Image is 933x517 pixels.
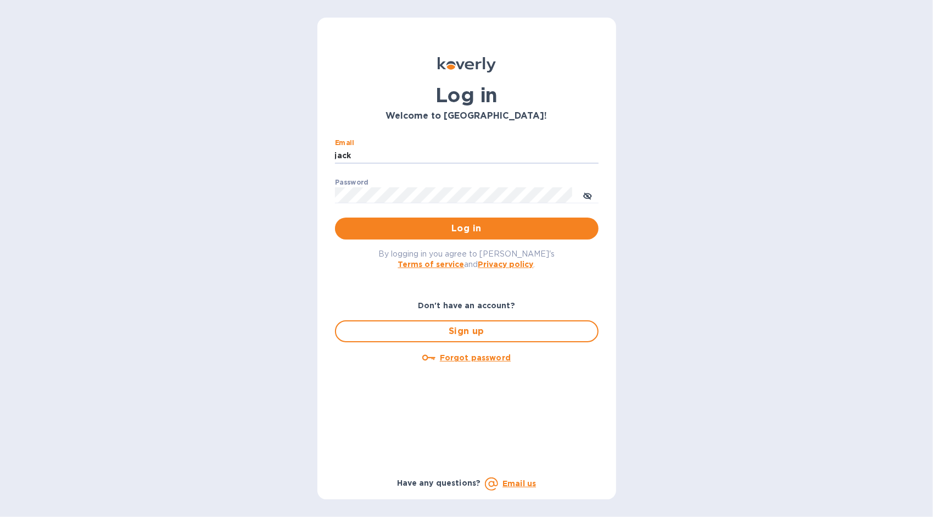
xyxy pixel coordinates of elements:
b: Have any questions? [397,479,481,487]
h3: Welcome to [GEOGRAPHIC_DATA]! [335,111,599,121]
a: Email us [502,479,536,488]
a: Terms of service [398,260,465,269]
b: Don't have an account? [418,301,515,310]
img: Koverly [438,57,496,73]
button: Log in [335,218,599,240]
a: Privacy policy [478,260,534,269]
button: Sign up [335,320,599,342]
label: Email [335,140,354,146]
input: Enter email address [335,148,599,164]
span: Sign up [345,325,589,338]
u: Forgot password [440,353,511,362]
label: Password [335,179,368,186]
span: Log in [344,222,590,235]
button: toggle password visibility [577,184,599,206]
span: By logging in you agree to [PERSON_NAME]'s and . [378,249,555,269]
h1: Log in [335,84,599,107]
